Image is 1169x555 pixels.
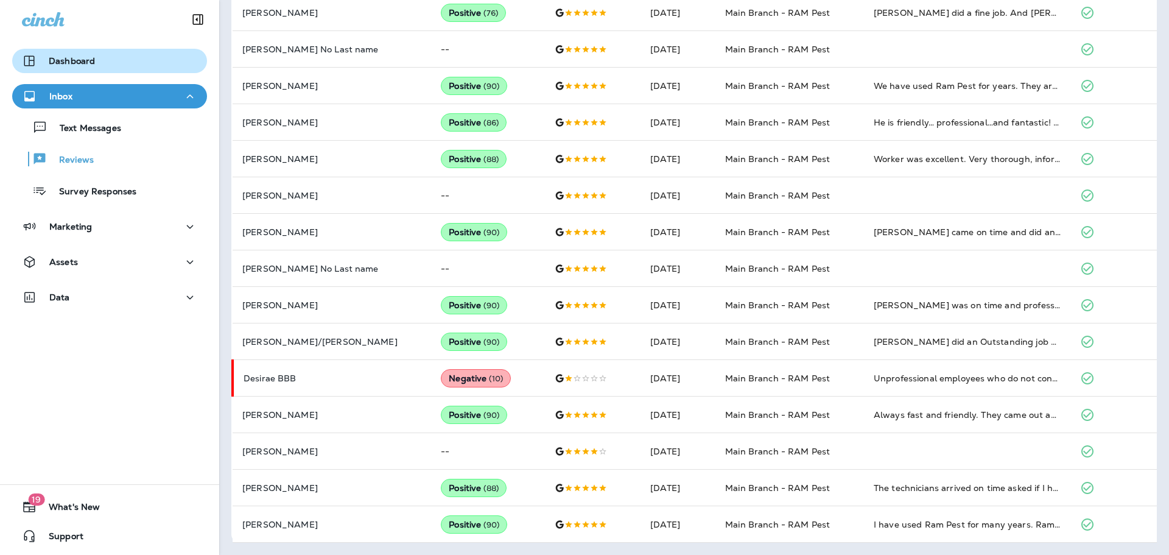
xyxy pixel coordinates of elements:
span: ( 90 ) [483,520,499,530]
td: [DATE] [641,470,715,506]
span: ( 88 ) [483,154,499,164]
td: [DATE] [641,68,715,104]
td: [DATE] [641,433,715,470]
button: Survey Responses [12,178,207,203]
td: -- [431,433,544,470]
div: Positive [441,406,507,424]
span: Main Branch - RAM Pest [725,117,830,128]
button: Data [12,285,207,309]
div: Positive [441,77,507,95]
p: Inbox [49,91,72,101]
span: Main Branch - RAM Pest [725,263,830,274]
p: [PERSON_NAME] [242,154,421,164]
td: [DATE] [641,506,715,543]
div: The technicians arrived on time asked if I had any concerns then explained what they were going t... [874,482,1061,494]
div: Positive [441,333,507,351]
td: [DATE] [641,214,715,250]
span: ( 90 ) [483,300,499,311]
span: Main Branch - RAM Pest [725,409,830,420]
p: Assets [49,257,78,267]
div: Juan did a fine job. And Brittany is the best office gal. She scheduled me when I was in a time p... [874,7,1061,19]
p: [PERSON_NAME] [242,8,421,18]
td: [DATE] [641,177,715,214]
td: [DATE] [641,104,715,141]
button: 19What's New [12,495,207,519]
div: Unprofessional employees who do not consider people and their health while they are spraying chem... [874,372,1061,384]
td: [DATE] [641,141,715,177]
div: Negative [441,369,511,387]
span: Main Branch - RAM Pest [725,44,830,55]
span: Main Branch - RAM Pest [725,7,830,18]
p: [PERSON_NAME] [242,410,421,420]
p: [PERSON_NAME] [242,227,421,237]
td: [DATE] [641,31,715,68]
span: ( 10 ) [489,373,503,384]
span: Main Branch - RAM Pest [725,446,830,457]
div: Cody was on time and professional. Even notified me of a water leak I had. Great service no compl... [874,299,1061,311]
span: ( 88 ) [483,483,499,493]
div: Positive [441,4,506,22]
div: Positive [441,296,507,314]
div: Positive [441,113,507,132]
span: ( 90 ) [483,227,499,238]
td: [DATE] [641,397,715,433]
p: Desirae BBB [244,373,421,383]
button: Assets [12,250,207,274]
p: [PERSON_NAME] No Last name [242,264,421,274]
button: Text Messages [12,115,207,140]
span: Main Branch - RAM Pest [725,227,830,238]
p: [PERSON_NAME] [242,81,421,91]
td: [DATE] [641,287,715,323]
div: Juan did an Outstanding job 👏, Great Customer service 👏 [874,336,1061,348]
td: -- [431,250,544,287]
div: Positive [441,223,507,241]
td: -- [431,31,544,68]
div: We have used Ram Pest for years. They are a wonderful company. Technicians are always on time and... [874,80,1061,92]
button: Reviews [12,146,207,172]
td: [DATE] [641,323,715,360]
p: Reviews [47,155,94,166]
div: Positive [441,479,507,497]
p: Text Messages [47,123,121,135]
span: Main Branch - RAM Pest [725,300,830,311]
button: Support [12,524,207,548]
p: Survey Responses [47,186,136,198]
span: ( 86 ) [483,118,499,128]
span: Support [37,531,83,546]
span: Main Branch - RAM Pest [725,154,830,164]
span: What's New [37,502,100,517]
span: Main Branch - RAM Pest [725,336,830,347]
p: [PERSON_NAME]/[PERSON_NAME] [242,337,421,347]
span: ( 76 ) [483,8,498,18]
div: Positive [441,515,507,534]
td: -- [431,177,544,214]
span: 19 [28,493,44,506]
p: [PERSON_NAME] [242,118,421,127]
p: [PERSON_NAME] [242,191,421,200]
span: Main Branch - RAM Pest [725,190,830,201]
p: Dashboard [49,56,95,66]
p: Marketing [49,222,92,232]
div: Jesus came on time and did an awesome job. He is very personable and a great asset to your company. [874,226,1061,238]
button: Inbox [12,84,207,108]
span: Main Branch - RAM Pest [725,483,830,493]
span: ( 90 ) [483,337,499,347]
span: ( 90 ) [483,410,499,420]
p: [PERSON_NAME] [242,300,421,310]
p: [PERSON_NAME] [242,483,421,493]
span: Main Branch - RAM Pest [725,80,830,91]
div: Always fast and friendly. They came out and sprayed. When my wife found a roach a month later the... [874,409,1061,421]
p: Data [49,292,70,302]
button: Collapse Sidebar [181,7,215,32]
button: Marketing [12,214,207,239]
td: [DATE] [641,250,715,287]
button: Dashboard [12,49,207,73]
span: Main Branch - RAM Pest [725,373,830,384]
p: [PERSON_NAME] [242,447,421,456]
td: [DATE] [641,360,715,397]
span: ( 90 ) [483,81,499,91]
div: He is friendly… professional…and fantastic! Thank you! [874,116,1061,129]
p: [PERSON_NAME] [242,520,421,529]
p: [PERSON_NAME] No Last name [242,44,421,54]
div: I have used Ram Pest for many years. Ram Pest has AIWAYs provided quality , professional service ... [874,518,1061,531]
